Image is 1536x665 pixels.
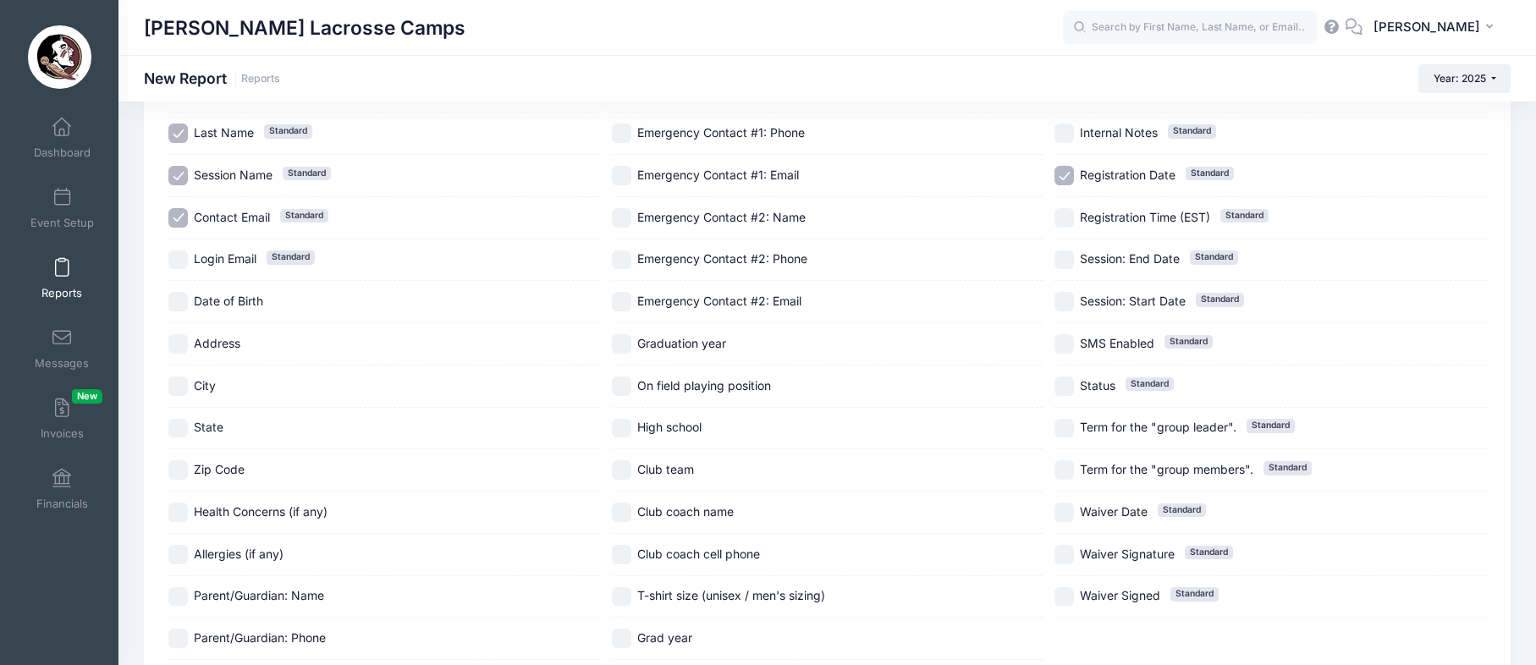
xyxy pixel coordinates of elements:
[1126,377,1174,391] span: Standard
[612,250,631,270] input: Emergency Contact #2: Phone
[1168,124,1216,138] span: Standard
[28,25,91,89] img: Sara Tisdale Lacrosse Camps
[637,547,760,561] span: Club coach cell phone
[194,420,223,434] span: State
[194,336,240,350] span: Address
[168,460,188,480] input: Zip Code
[612,334,631,354] input: Graduation year
[637,504,734,519] span: Club coach name
[1164,335,1213,349] span: Standard
[1080,378,1115,393] span: Status
[1080,420,1236,434] span: Term for the "group leader".
[612,503,631,522] input: Club coach name
[612,587,631,607] input: T-shirt size (unisex / men's sizing)
[1247,419,1295,432] span: Standard
[41,286,82,300] span: Reports
[637,588,825,602] span: T-shirt size (unisex / men's sizing)
[168,629,188,648] input: Parent/Guardian: Phone
[612,419,631,438] input: High school
[612,629,631,648] input: Grad year
[168,166,188,185] input: Session NameStandard
[1054,587,1074,607] input: Waiver SignedStandard
[194,210,270,224] span: Contact Email
[41,426,84,441] span: Invoices
[1054,124,1074,143] input: Internal NotesStandard
[168,292,188,311] input: Date of Birth
[612,545,631,564] input: Club coach cell phone
[1063,11,1317,45] input: Search by First Name, Last Name, or Email...
[612,376,631,396] input: On field playing position
[168,124,188,143] input: Last NameStandard
[1363,8,1511,47] button: [PERSON_NAME]
[1080,547,1175,561] span: Waiver Signature
[168,419,188,438] input: State
[637,294,801,308] span: Emergency Contact #2: Email
[1170,587,1219,601] span: Standard
[1080,504,1148,519] span: Waiver Date
[1080,168,1175,182] span: Registration Date
[637,125,805,140] span: Emergency Contact #1: Phone
[1185,546,1233,559] span: Standard
[1054,419,1074,438] input: Term for the "group leader".Standard
[1080,336,1154,350] span: SMS Enabled
[194,462,245,476] span: Zip Code
[194,630,326,645] span: Parent/Guardian: Phone
[168,334,188,354] input: Address
[72,389,102,404] span: New
[1434,72,1486,85] span: Year: 2025
[637,420,702,434] span: High school
[22,108,102,168] a: Dashboard
[144,8,465,47] h1: [PERSON_NAME] Lacrosse Camps
[194,588,324,602] span: Parent/Guardian: Name
[22,459,102,519] a: Financials
[1418,64,1511,93] button: Year: 2025
[168,545,188,564] input: Allergies (if any)
[1054,166,1074,185] input: Registration DateStandard
[30,216,94,230] span: Event Setup
[241,73,280,85] a: Reports
[637,336,726,350] span: Graduation year
[637,251,807,266] span: Emergency Contact #2: Phone
[194,504,328,519] span: Health Concerns (if any)
[637,462,694,476] span: Club team
[1054,292,1074,311] input: Session: Start DateStandard
[1263,461,1312,475] span: Standard
[612,124,631,143] input: Emergency Contact #1: Phone
[283,167,331,180] span: Standard
[1054,460,1074,480] input: Term for the "group members".Standard
[194,547,284,561] span: Allergies (if any)
[1054,250,1074,270] input: Session: End DateStandard
[267,250,315,264] span: Standard
[1080,125,1158,140] span: Internal Notes
[612,460,631,480] input: Club team
[168,376,188,396] input: City
[22,249,102,308] a: Reports
[1080,294,1186,308] span: Session: Start Date
[280,209,328,223] span: Standard
[1080,588,1160,602] span: Waiver Signed
[1196,293,1244,306] span: Standard
[1158,503,1206,517] span: Standard
[637,210,806,224] span: Emergency Contact #2: Name
[1186,167,1234,180] span: Standard
[194,168,273,182] span: Session Name
[194,378,216,393] span: City
[1080,462,1253,476] span: Term for the "group members".
[612,208,631,228] input: Emergency Contact #2: Name
[194,294,263,308] span: Date of Birth
[1054,334,1074,354] input: SMS EnabledStandard
[34,146,91,160] span: Dashboard
[637,168,799,182] span: Emergency Contact #1: Email
[144,69,280,87] h1: New Report
[1054,208,1074,228] input: Registration Time (EST)Standard
[22,319,102,378] a: Messages
[168,587,188,607] input: Parent/Guardian: Name
[1080,210,1210,224] span: Registration Time (EST)
[1374,18,1480,36] span: [PERSON_NAME]
[194,251,256,266] span: Login Email
[168,208,188,228] input: Contact EmailStandard
[22,389,102,448] a: InvoicesNew
[1080,251,1180,266] span: Session: End Date
[612,292,631,311] input: Emergency Contact #2: Email
[637,378,771,393] span: On field playing position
